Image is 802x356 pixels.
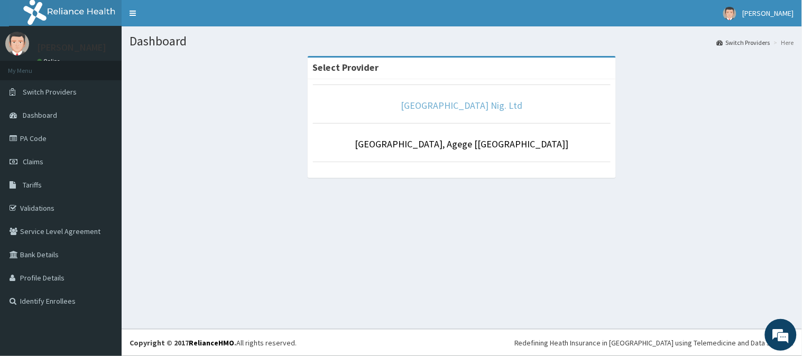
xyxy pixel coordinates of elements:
textarea: Type your message and hit 'Enter' [5,241,201,278]
img: User Image [5,32,29,55]
p: [PERSON_NAME] [37,43,106,52]
span: Dashboard [23,110,57,120]
span: Tariffs [23,180,42,190]
footer: All rights reserved. [122,329,802,356]
a: Online [37,58,62,65]
a: RelianceHMO [189,338,234,348]
span: [PERSON_NAME] [743,8,794,18]
a: [GEOGRAPHIC_DATA] Nig. Ltd [401,99,523,111]
a: [GEOGRAPHIC_DATA], Agege [[GEOGRAPHIC_DATA]] [355,138,569,150]
a: Switch Providers [717,38,770,47]
span: We're online! [61,109,146,216]
li: Here [771,38,794,47]
div: Redefining Heath Insurance in [GEOGRAPHIC_DATA] using Telemedicine and Data Science! [514,338,794,348]
div: Chat with us now [55,59,178,73]
strong: Copyright © 2017 . [130,338,236,348]
strong: Select Provider [313,61,379,73]
img: d_794563401_company_1708531726252_794563401 [20,53,43,79]
span: Claims [23,157,43,166]
h1: Dashboard [130,34,794,48]
img: User Image [723,7,736,20]
span: Switch Providers [23,87,77,97]
div: Minimize live chat window [173,5,199,31]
